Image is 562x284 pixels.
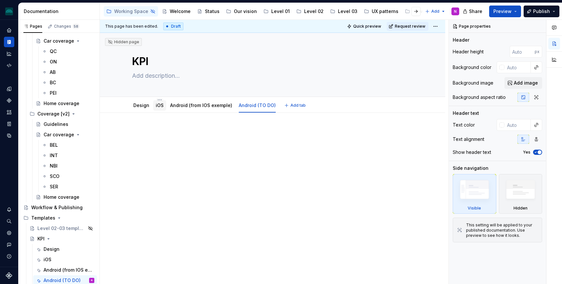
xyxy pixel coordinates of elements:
a: QC [39,46,97,57]
div: UX patterns [372,8,398,15]
div: Background image [453,80,493,86]
a: Home [4,25,14,35]
a: Storybook stories [4,119,14,129]
a: BEL [39,140,97,150]
div: Level 02 [304,8,324,15]
div: Android (TO DO) [236,98,278,112]
a: Android (TO DO) [239,102,276,108]
button: Request review [387,22,428,31]
a: Data sources [4,130,14,141]
div: Level 02-03 template [37,225,86,232]
a: BC [39,77,97,88]
div: N [91,277,92,284]
div: Guidelines [44,121,68,128]
div: Level 03 [338,8,357,15]
div: Pages [23,24,42,29]
button: Notifications [4,204,14,215]
span: 58 [73,24,79,29]
div: N [454,9,457,14]
div: Header height [453,48,484,55]
div: Workflow & Publishing [31,204,83,211]
div: Our vision [234,8,257,15]
a: Design [133,102,149,108]
button: Search ⌘K [4,216,14,226]
div: Android (from IOS exemple) [167,98,235,112]
span: This page has been edited. [105,24,158,29]
span: Add image [514,80,538,86]
div: This setting will be applied to your published documentation. Use preview to see how it looks. [466,223,538,238]
a: UX patterns [361,6,401,17]
a: Android (from IOS exemple) [33,265,97,275]
a: SCO [39,171,97,182]
a: Assets [4,107,14,117]
a: Level 02 [294,6,326,17]
button: Add image [504,77,542,89]
a: Guidelines [33,119,97,129]
a: Workflow & Publishing [21,202,97,213]
div: Status [205,8,220,15]
a: Analytics [4,48,14,59]
div: Text color [453,122,475,128]
div: Show header text [453,149,491,156]
a: Level 02-03 template [27,223,97,234]
svg: Supernova Logo [6,272,12,279]
div: Hidden [499,174,542,214]
div: iOS [44,256,51,263]
a: Home coverage [33,192,97,202]
a: NBI [39,161,97,171]
div: Page tree [104,5,422,18]
div: Draft [163,22,183,30]
input: Auto [504,61,531,73]
div: Text alignment [453,136,484,142]
div: Coverage [v2] [37,111,70,117]
div: Android (TO DO) [44,277,81,284]
button: Quick preview [345,22,384,31]
a: Android (from IOS exemple) [170,102,232,108]
div: Contact support [4,239,14,250]
div: Car coverage [44,38,74,44]
div: BC [50,79,56,86]
div: iOS [153,98,166,112]
button: Add tab [282,101,309,110]
div: Working Space [114,8,148,15]
div: Changes [54,24,79,29]
a: iOS [156,102,164,108]
button: Preview [489,6,521,17]
div: Code automation [4,60,14,71]
a: Car coverage [33,129,97,140]
span: Request review [395,24,425,29]
div: Home coverage [44,100,79,107]
div: Settings [4,228,14,238]
div: Home coverage [44,194,79,200]
div: Documentation [4,37,14,47]
a: Design tokens [4,84,14,94]
div: Car coverage [44,131,74,138]
textarea: KPI [131,54,412,69]
div: Background aspect ratio [453,94,506,101]
span: Share [469,8,482,15]
div: Documentation [24,8,97,15]
div: Templates [21,213,97,223]
div: Templates [31,215,55,221]
a: Level 03 [328,6,360,17]
button: Add [423,7,448,16]
div: PEI [50,90,57,96]
a: Car coverage [33,36,97,46]
a: iOS [33,254,97,265]
a: ON [39,57,97,67]
input: Auto [504,119,531,131]
div: Header [453,37,469,43]
a: PEI [39,88,97,98]
span: Add [431,9,439,14]
span: Publish [533,8,550,15]
div: Visible [468,206,481,211]
span: Preview [493,8,512,15]
div: Visible [453,174,496,214]
a: KPI [27,234,97,244]
a: Our vision [223,6,260,17]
